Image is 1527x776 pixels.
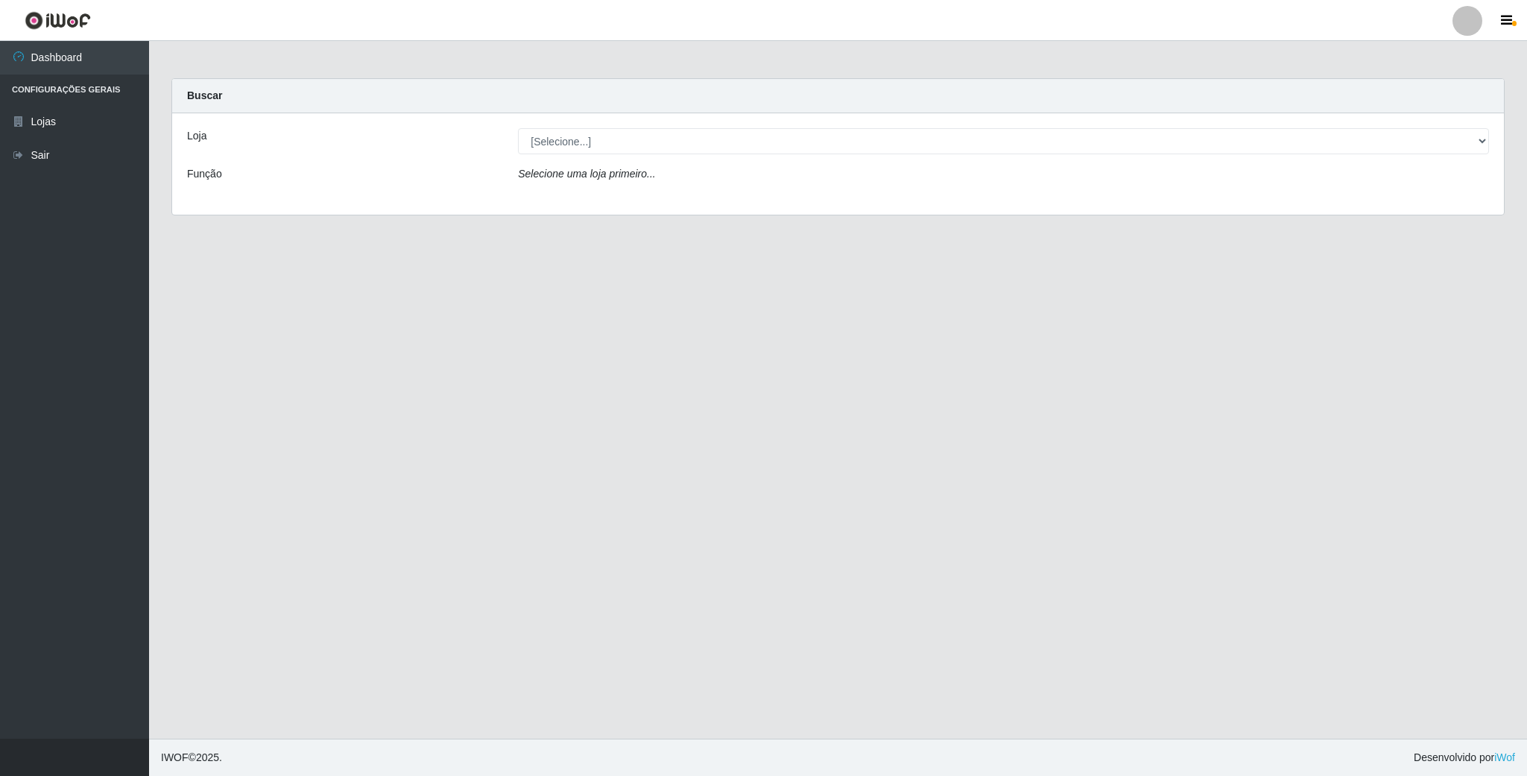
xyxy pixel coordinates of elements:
a: iWof [1494,751,1515,763]
span: Desenvolvido por [1414,750,1515,766]
strong: Buscar [187,89,222,101]
img: CoreUI Logo [25,11,91,30]
span: IWOF [161,751,189,763]
span: © 2025 . [161,750,222,766]
i: Selecione uma loja primeiro... [518,168,655,180]
label: Loja [187,128,206,144]
label: Função [187,166,222,182]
